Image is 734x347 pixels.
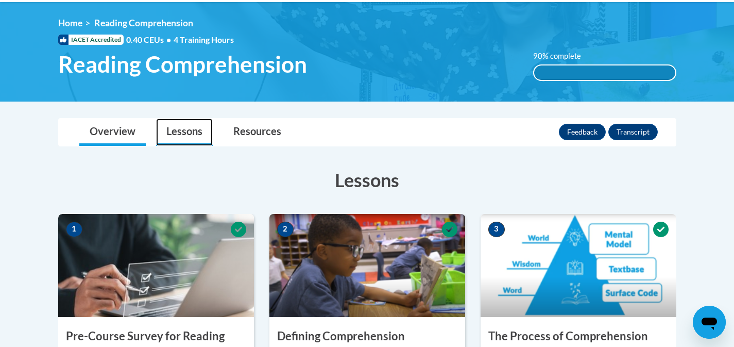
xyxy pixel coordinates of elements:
img: Course Image [481,214,676,317]
h3: Lessons [58,167,676,193]
a: Lessons [156,119,213,146]
label: 90% complete [533,51,592,62]
a: Home [58,18,82,28]
a: Overview [79,119,146,146]
button: Feedback [559,124,606,140]
img: Course Image [58,214,254,317]
div: 100% [534,65,675,80]
span: 0.40 CEUs [126,34,174,45]
h3: Defining Comprehension [269,328,465,344]
img: Course Image [269,214,465,317]
h3: The Process of Comprehension [481,328,676,344]
span: Reading Comprehension [58,51,307,78]
span: 4 Training Hours [174,35,234,44]
iframe: Button to launch messaging window [693,306,726,339]
span: 1 [66,222,82,237]
span: • [166,35,171,44]
span: 3 [488,222,505,237]
span: 2 [277,222,294,237]
button: Transcript [608,124,658,140]
span: Reading Comprehension [94,18,193,28]
span: IACET Accredited [58,35,124,45]
a: Resources [223,119,292,146]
